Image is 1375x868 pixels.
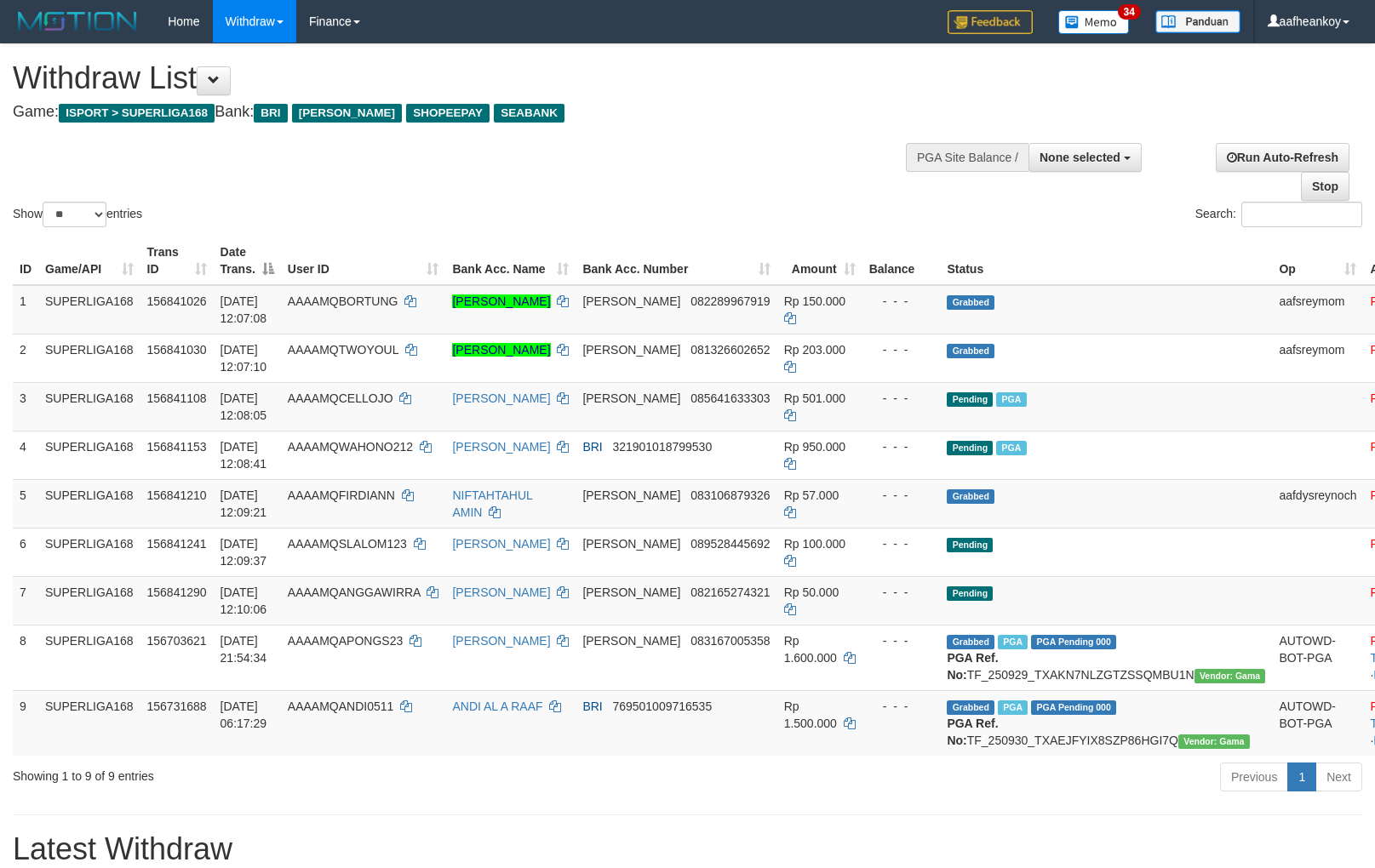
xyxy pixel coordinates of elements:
[38,382,140,431] td: SUPERLIGA168
[947,651,998,682] b: PGA Ref. No:
[140,237,214,285] th: Trans ID: activate to sort column ascending
[1301,172,1349,201] a: Stop
[406,104,490,123] span: SHOPEEPAY
[452,440,550,454] a: [PERSON_NAME]
[1118,4,1141,20] span: 34
[13,528,38,576] td: 6
[452,294,550,308] a: [PERSON_NAME]
[690,343,770,357] span: Copy 081326602652 to clipboard
[690,537,770,551] span: Copy 089528445692 to clipboard
[784,440,845,454] span: Rp 950.000
[1315,762,1362,791] a: Next
[13,690,38,756] td: 9
[221,537,267,568] span: [DATE] 12:09:37
[869,438,934,455] div: - - -
[452,634,550,648] a: [PERSON_NAME]
[147,634,207,648] span: 156703621
[13,61,900,95] h1: Withdraw List
[38,690,140,756] td: SUPERLIGA168
[784,294,845,308] span: Rp 150.000
[777,237,862,285] th: Amount: activate to sort column ascending
[690,391,770,405] span: Copy 085641633303 to clipboard
[906,143,1028,172] div: PGA Site Balance /
[147,700,207,713] span: 156731688
[1195,202,1362,227] label: Search:
[947,441,993,455] span: Pending
[947,295,994,310] span: Grabbed
[582,634,680,648] span: [PERSON_NAME]
[1220,762,1288,791] a: Previous
[445,237,576,285] th: Bank Acc. Name: activate to sort column ascending
[221,700,267,730] span: [DATE] 06:17:29
[1178,734,1250,749] span: Vendor URL: https://trx31.1velocity.biz
[582,440,602,454] span: BRI
[582,585,680,599] span: [PERSON_NAME]
[1031,700,1116,715] span: PGA Pending
[147,391,207,405] span: 156841108
[582,294,680,308] span: [PERSON_NAME]
[38,334,140,382] td: SUPERLIGA168
[996,441,1026,455] span: Marked by aafsengchandara
[288,700,394,713] span: AAAAMQANDI0511
[13,334,38,382] td: 2
[1216,143,1349,172] a: Run Auto-Refresh
[947,635,994,649] span: Grabbed
[288,343,398,357] span: AAAAMQTWOYOUL
[947,700,994,715] span: Grabbed
[147,585,207,599] span: 156841290
[582,537,680,551] span: [PERSON_NAME]
[1287,762,1316,791] a: 1
[292,104,402,123] span: [PERSON_NAME]
[940,625,1272,690] td: TF_250929_TXAKN7NLZGTZSSQMBU1N
[452,343,550,357] a: [PERSON_NAME]
[13,576,38,625] td: 7
[494,104,564,123] span: SEABANK
[947,538,993,552] span: Pending
[1031,635,1116,649] span: PGA Pending
[582,391,680,405] span: [PERSON_NAME]
[690,634,770,648] span: Copy 083167005358 to clipboard
[221,585,267,616] span: [DATE] 12:10:06
[288,488,395,502] span: AAAAMQFIRDIANN
[612,440,712,454] span: Copy 321901018799530 to clipboard
[13,431,38,479] td: 4
[452,391,550,405] a: [PERSON_NAME]
[947,717,998,747] b: PGA Ref. No:
[1058,10,1130,34] img: Button%20Memo.svg
[784,537,845,551] span: Rp 100.000
[452,488,532,519] a: NIFTAHTAHUL AMIN
[13,285,38,334] td: 1
[947,586,993,601] span: Pending
[288,294,398,308] span: AAAAMQBORTUNG
[13,9,142,34] img: MOTION_logo.png
[13,104,900,121] h4: Game: Bank:
[690,488,770,502] span: Copy 083106879326 to clipboard
[288,634,403,648] span: AAAAMQAPONGS23
[1272,625,1363,690] td: AUTOWD-BOT-PGA
[38,528,140,576] td: SUPERLIGA168
[1272,285,1363,334] td: aafsreymom
[13,202,142,227] label: Show entries
[221,440,267,471] span: [DATE] 12:08:41
[288,391,393,405] span: AAAAMQCELLOJO
[784,488,839,502] span: Rp 57.000
[452,585,550,599] a: [PERSON_NAME]
[147,440,207,454] span: 156841153
[582,343,680,357] span: [PERSON_NAME]
[1155,10,1240,33] img: panduan.png
[1272,334,1363,382] td: aafsreymom
[576,237,776,285] th: Bank Acc. Number: activate to sort column ascending
[940,690,1272,756] td: TF_250930_TXAEJFYIX8SZP86HGI7Q
[862,237,941,285] th: Balance
[869,390,934,407] div: - - -
[38,285,140,334] td: SUPERLIGA168
[1195,669,1266,683] span: Vendor URL: https://trx31.1velocity.biz
[13,382,38,431] td: 3
[582,488,680,502] span: [PERSON_NAME]
[59,104,215,123] span: ISPORT > SUPERLIGA168
[221,391,267,422] span: [DATE] 12:08:05
[869,293,934,310] div: - - -
[13,237,38,285] th: ID
[38,479,140,528] td: SUPERLIGA168
[38,431,140,479] td: SUPERLIGA168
